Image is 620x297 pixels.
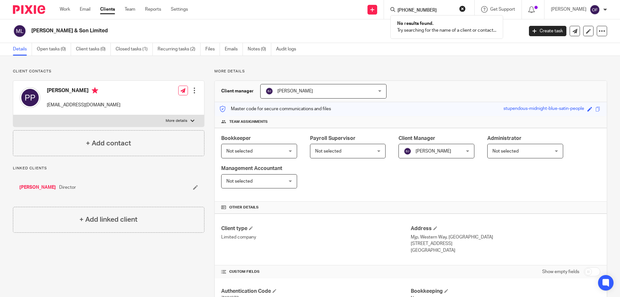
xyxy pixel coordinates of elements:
[229,119,268,124] span: Team assignments
[411,234,600,240] p: Mjp, Western Way, [GEOGRAPHIC_DATA]
[226,149,253,154] span: Not selected
[411,247,600,254] p: [GEOGRAPHIC_DATA]
[487,136,522,141] span: Administrator
[31,27,422,34] h2: [PERSON_NAME] & Son Limited
[459,5,466,12] button: Clear
[47,102,120,108] p: [EMAIL_ADDRESS][DOMAIN_NAME]
[166,118,187,123] p: More details
[80,6,90,13] a: Email
[76,43,111,56] a: Client tasks (0)
[220,106,331,112] p: Master code for secure communications and files
[398,136,435,141] span: Client Manager
[226,179,253,184] span: Not selected
[171,6,188,13] a: Settings
[221,166,282,171] span: Management Accountant
[310,136,356,141] span: Payroll Supervisor
[221,288,411,295] h4: Authentication Code
[503,105,584,113] div: stupendous-midnight-blue-satin-people
[221,88,254,94] h3: Client manager
[542,269,579,275] label: Show empty fields
[404,147,411,155] img: svg%3E
[416,149,451,154] span: [PERSON_NAME]
[20,87,40,108] img: svg%3E
[248,43,271,56] a: Notes (0)
[411,225,600,232] h4: Address
[13,69,204,74] p: Client contacts
[276,43,301,56] a: Audit logs
[411,288,600,295] h4: Bookkeeping
[100,6,115,13] a: Clients
[229,205,259,210] span: Other details
[590,5,600,15] img: svg%3E
[158,43,201,56] a: Recurring tasks (2)
[13,43,32,56] a: Details
[59,184,76,191] span: Director
[265,87,273,95] img: svg%3E
[13,166,204,171] p: Linked clients
[315,149,341,154] span: Not selected
[221,225,411,232] h4: Client type
[277,89,313,93] span: [PERSON_NAME]
[86,138,131,148] h4: + Add contact
[411,240,600,247] p: [STREET_ADDRESS]
[116,43,153,56] a: Closed tasks (1)
[92,87,98,94] i: Primary
[60,6,70,13] a: Work
[37,43,71,56] a: Open tasks (0)
[47,87,120,95] h4: [PERSON_NAME]
[13,24,26,38] img: svg%3E
[490,7,515,12] span: Get Support
[397,8,455,14] input: Search
[205,43,220,56] a: Files
[221,136,251,141] span: Bookkeeper
[529,26,566,36] a: Create task
[225,43,243,56] a: Emails
[13,5,45,14] img: Pixie
[125,6,135,13] a: Team
[551,6,586,13] p: [PERSON_NAME]
[221,269,411,274] h4: CUSTOM FIELDS
[221,234,411,240] p: Limited company
[492,149,519,154] span: Not selected
[79,215,138,225] h4: + Add linked client
[19,184,56,191] a: [PERSON_NAME]
[145,6,161,13] a: Reports
[214,69,607,74] p: More details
